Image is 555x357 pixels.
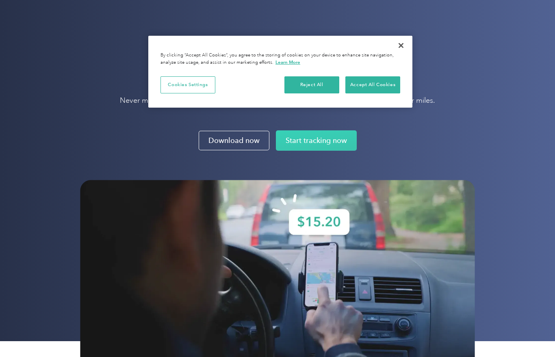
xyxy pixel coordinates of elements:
[160,76,215,93] button: Cookies Settings
[120,65,435,88] h1: Automatic mileage tracker
[284,76,339,93] button: Reject All
[148,36,412,108] div: Privacy
[275,59,300,65] a: More information about your privacy, opens in a new tab
[276,130,357,151] a: Start tracking now
[148,36,412,108] div: Cookie banner
[392,37,410,54] button: Close
[345,76,400,93] button: Accept All Cookies
[160,52,400,66] div: By clicking “Accept All Cookies”, you agree to the storing of cookies on your device to enhance s...
[199,131,269,150] a: Download now
[120,95,435,105] p: Never miss a mile with the Everlance mileage tracker app. Set it, forget it and track all your mi...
